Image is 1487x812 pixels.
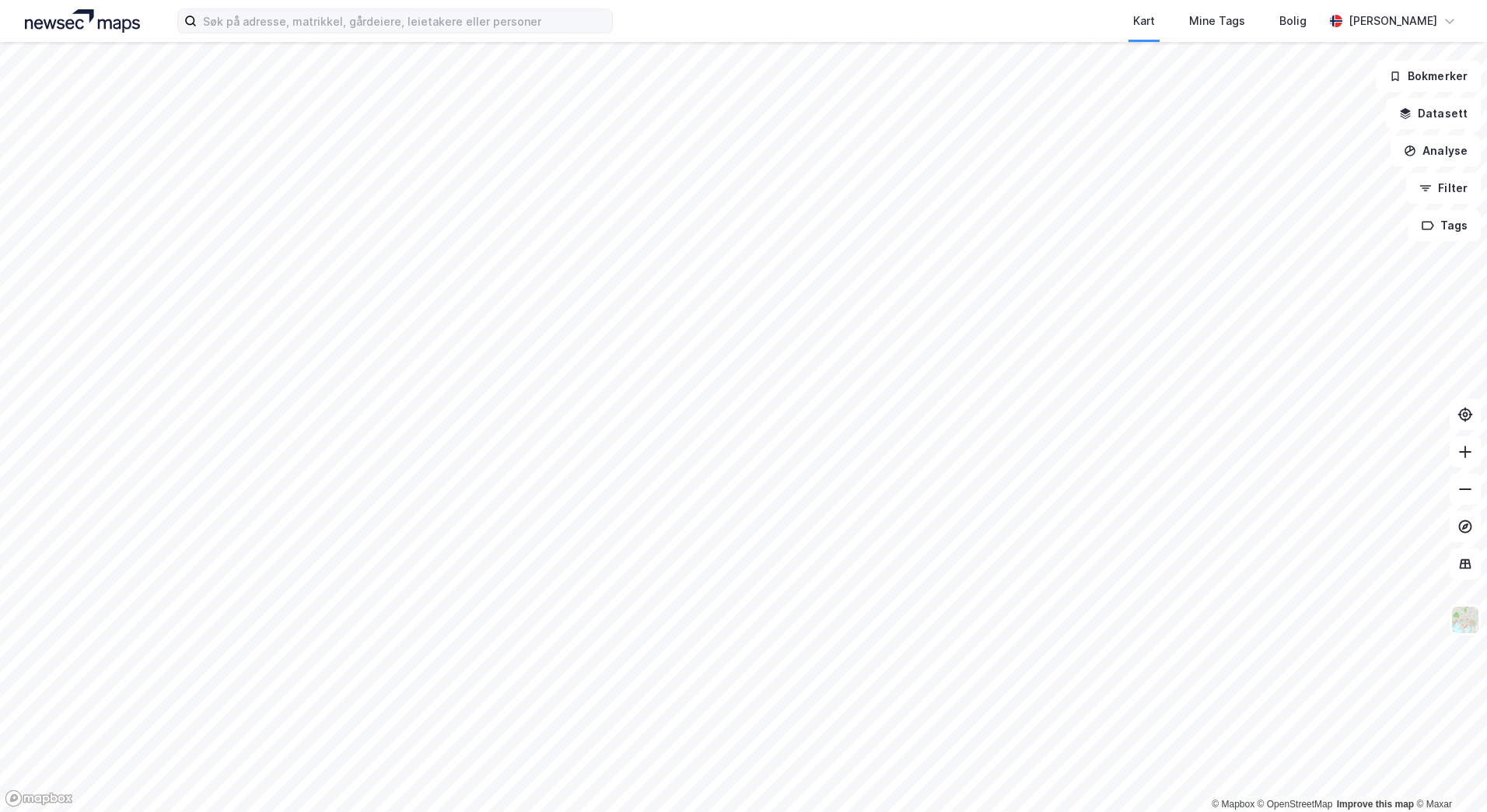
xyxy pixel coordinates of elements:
a: Improve this map [1337,799,1414,810]
img: logo.a4113a55bc3d86da70a041830d287a7e.svg [25,9,140,33]
button: Tags [1408,210,1481,241]
div: [PERSON_NAME] [1349,12,1437,30]
div: Kontrollprogram for chat [1409,737,1487,812]
div: Mine Tags [1189,12,1245,30]
a: Mapbox [1212,799,1254,810]
div: Bolig [1279,12,1307,30]
button: Analyse [1391,135,1481,166]
input: Søk på adresse, matrikkel, gårdeiere, leietakere eller personer [197,9,612,33]
iframe: Chat Widget [1409,737,1487,812]
a: OpenStreetMap [1258,799,1333,810]
button: Bokmerker [1376,61,1481,92]
div: Kart [1133,12,1155,30]
img: Z [1450,605,1480,635]
button: Filter [1406,173,1481,204]
a: Mapbox homepage [5,789,73,807]
button: Datasett [1386,98,1481,129]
